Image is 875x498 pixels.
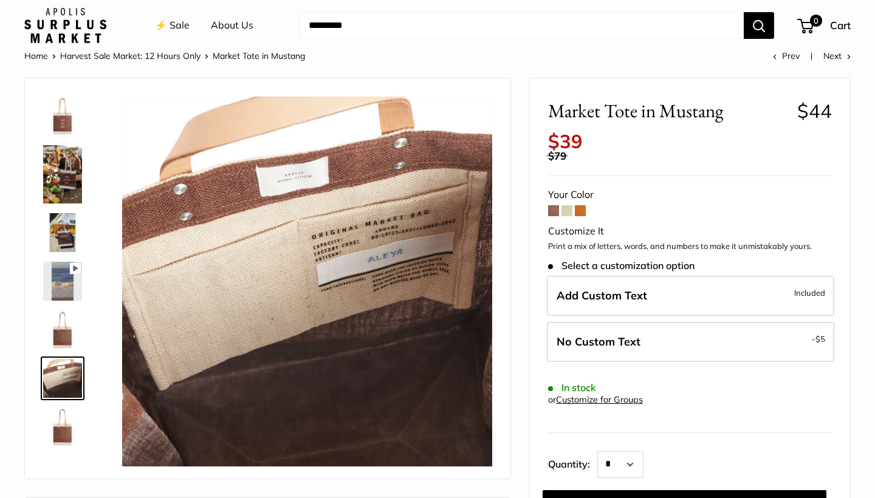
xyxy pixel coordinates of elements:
span: Add Custom Text [557,288,647,302]
img: Market Tote in Mustang [43,408,82,446]
span: Market Tote in Mustang [213,50,305,61]
a: Market Tote in Mustang [41,94,84,138]
label: Add Custom Text [547,276,834,316]
a: Harvest Sale Market: 12 Hours Only [60,50,201,61]
img: Market Tote in Mustang [43,310,82,349]
a: Market Tote in Mustang [41,259,84,303]
img: Market Tote in Mustang [122,97,492,466]
span: $79 [548,149,566,162]
input: Search... [299,12,744,39]
a: About Us [211,16,253,35]
a: Market Tote in Mustang [41,211,84,254]
a: Market Tote in Mustang [41,143,84,206]
div: Your Color [548,186,832,204]
a: Prev [773,50,800,61]
a: Market Tote in Mustang [41,308,84,352]
label: Quantity: [548,448,597,478]
label: Leave Blank [547,322,834,362]
div: or [548,392,643,408]
a: ⚡️ Sale [155,16,190,35]
img: Market Tote in Mustang [43,97,82,135]
a: Customize for Groups [556,394,643,405]
span: In stock [548,382,596,394]
button: Search [744,12,774,39]
p: Print a mix of letters, words, and numbers to make it unmistakably yours. [548,240,832,253]
span: $39 [548,129,583,153]
nav: Breadcrumb [24,48,305,64]
a: Next [823,50,851,61]
span: $5 [815,334,825,344]
span: - [812,332,825,346]
a: Market Tote in Mustang [41,356,84,400]
a: 0 Cart [798,16,851,35]
span: Select a customization option [548,260,695,271]
img: Market Tote in Mustang [43,145,82,203]
img: Apolis: Surplus Market [24,8,106,43]
span: Cart [830,19,851,32]
span: 0 [810,15,822,27]
a: Home [24,50,48,61]
span: $44 [797,99,832,123]
a: Market Tote in Mustang [41,405,84,449]
span: No Custom Text [557,335,640,349]
div: Customize It [548,222,832,240]
img: Market Tote in Mustang [43,262,82,301]
img: Market Tote in Mustang [43,359,82,398]
img: Market Tote in Mustang [43,213,82,252]
span: Included [794,285,825,300]
span: Market Tote in Mustang [548,100,788,122]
